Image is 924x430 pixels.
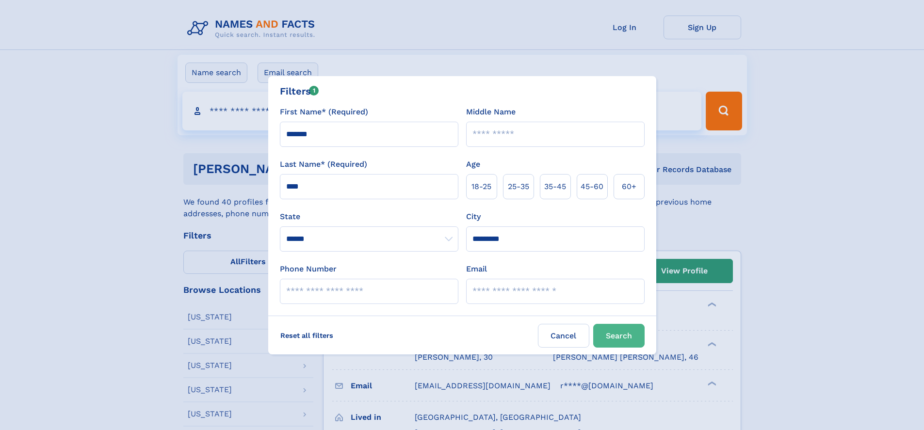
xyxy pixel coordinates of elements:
[274,324,340,347] label: Reset all filters
[280,263,337,275] label: Phone Number
[466,106,516,118] label: Middle Name
[280,159,367,170] label: Last Name* (Required)
[280,84,319,98] div: Filters
[466,263,487,275] label: Email
[544,181,566,192] span: 35‑45
[280,211,458,223] label: State
[466,211,481,223] label: City
[280,106,368,118] label: First Name* (Required)
[581,181,603,192] span: 45‑60
[471,181,491,192] span: 18‑25
[593,324,645,348] button: Search
[538,324,589,348] label: Cancel
[622,181,636,192] span: 60+
[508,181,529,192] span: 25‑35
[466,159,480,170] label: Age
